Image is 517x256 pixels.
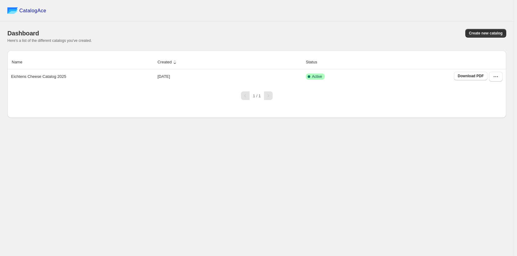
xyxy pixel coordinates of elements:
[157,56,179,68] button: Created
[469,31,503,36] span: Create new catalog
[458,74,484,78] span: Download PDF
[11,74,66,80] p: Eichtens Cheese Catalog 2025
[312,74,322,79] span: Active
[156,69,304,84] td: [DATE]
[305,56,324,68] button: Status
[7,30,39,37] span: Dashboard
[7,38,92,43] span: Here's a list of the different catalogs you've created.
[253,94,261,98] span: 1 / 1
[454,72,487,80] a: Download PDF
[465,29,506,38] button: Create new catalog
[19,8,46,14] span: CatalogAce
[7,7,18,14] img: catalog ace
[11,56,30,68] button: Name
